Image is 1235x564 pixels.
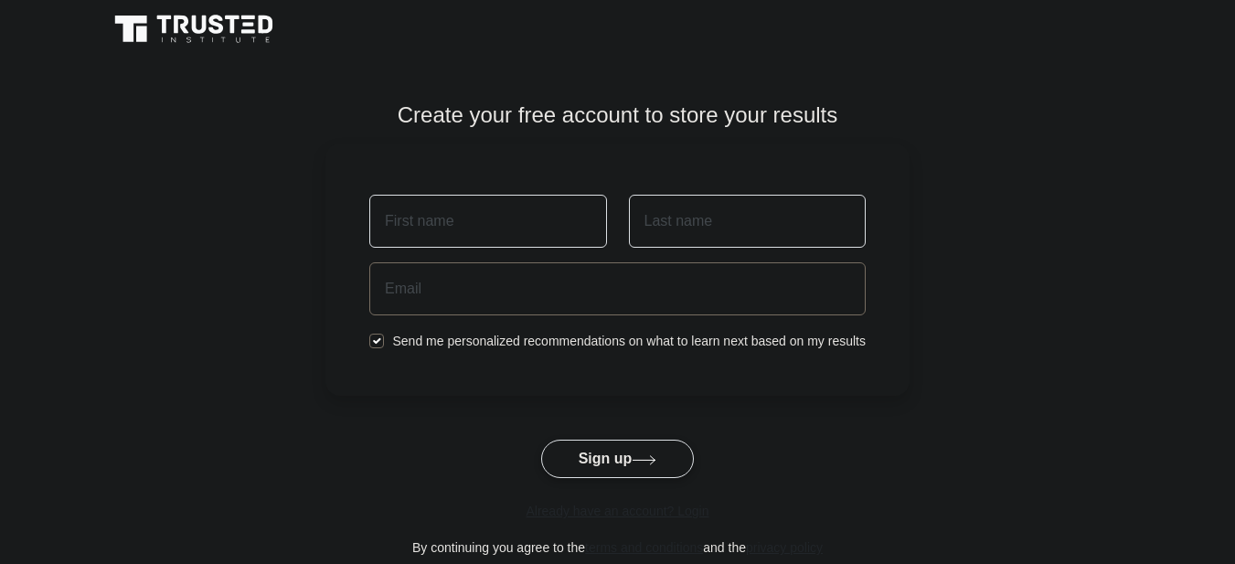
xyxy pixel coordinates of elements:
[369,262,866,315] input: Email
[369,195,606,248] input: First name
[585,540,703,555] a: terms and conditions
[541,440,695,478] button: Sign up
[325,102,910,129] h4: Create your free account to store your results
[526,504,708,518] a: Already have an account? Login
[746,540,823,555] a: privacy policy
[392,334,866,348] label: Send me personalized recommendations on what to learn next based on my results
[629,195,866,248] input: Last name
[314,537,921,559] div: By continuing you agree to the and the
